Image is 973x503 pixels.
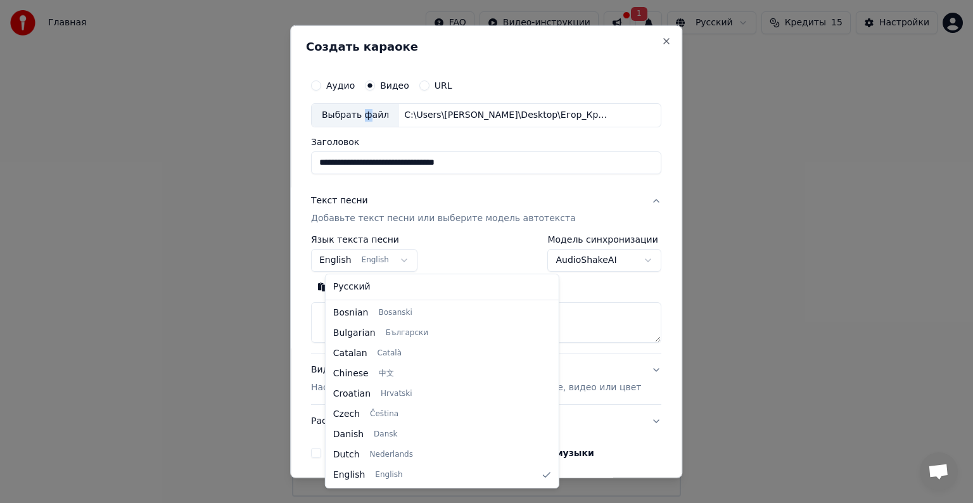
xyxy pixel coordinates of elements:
[333,408,360,421] span: Czech
[333,281,371,293] span: Русский
[370,450,413,460] span: Nederlands
[378,308,412,318] span: Bosanski
[333,327,376,340] span: Bulgarian
[333,428,364,441] span: Danish
[333,347,367,360] span: Catalan
[378,348,402,359] span: Català
[386,328,428,338] span: Български
[370,409,398,419] span: Čeština
[375,470,402,480] span: English
[381,389,412,399] span: Hrvatski
[333,307,369,319] span: Bosnian
[333,388,371,400] span: Croatian
[333,449,360,461] span: Dutch
[333,469,366,481] span: English
[333,367,369,380] span: Chinese
[374,430,397,440] span: Dansk
[379,369,394,379] span: 中文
